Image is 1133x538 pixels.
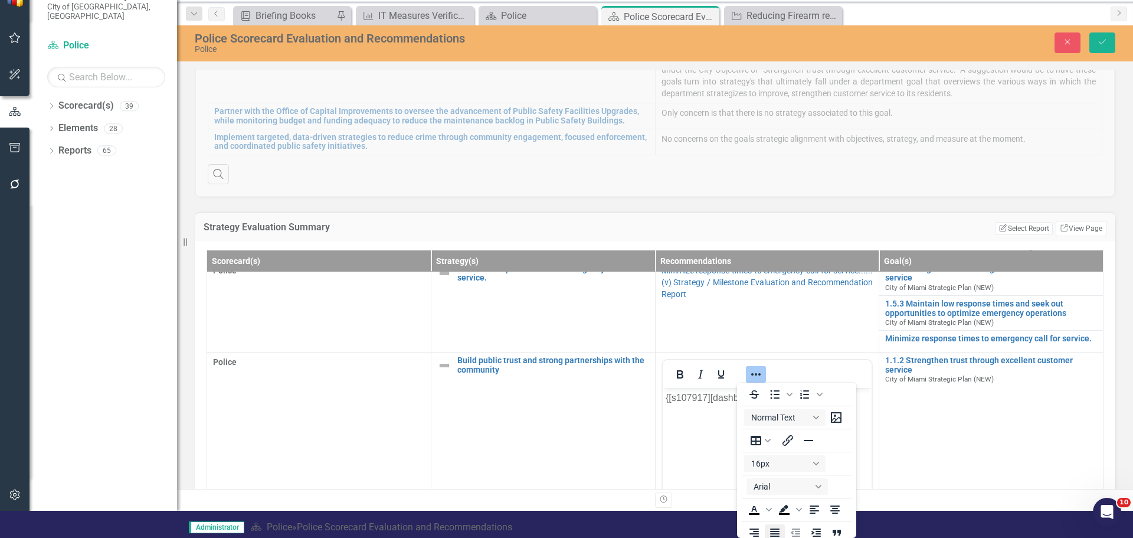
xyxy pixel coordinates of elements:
[47,2,165,21] small: City of [GEOGRAPHIC_DATA], [GEOGRAPHIC_DATA]
[195,32,711,45] div: Police Scorecard Evaluation and Recommendations
[256,8,333,23] div: Briefing Books
[501,8,594,23] div: Police
[213,266,237,275] span: Police
[778,432,798,449] button: Insert/edit link
[885,283,994,292] span: City of Miami Strategic Plan (NEW)
[690,366,710,383] button: Italic
[885,356,1097,374] a: 1.1.2 Strengthen trust through excellent customer service
[47,39,165,53] a: Police
[1117,498,1131,507] span: 10
[378,8,471,23] div: IT Measures Verification Report
[204,222,683,233] h3: Strategy Evaluation Summary
[826,409,846,426] button: Insert image
[457,265,649,283] a: Minimize response times to emergency call for service.
[482,8,594,23] a: Police
[885,318,994,327] span: City of Miami Strategic Plan (NEW)
[995,222,1052,235] button: Select Report
[744,455,826,472] button: Font size 16px
[236,8,333,23] a: Briefing Books
[437,358,451,373] img: Not Defined
[213,357,237,367] span: Police
[746,8,839,23] div: Reducing Firearm related violent incidents
[795,386,824,403] div: Numbered list
[885,375,994,383] span: City of Miami Strategic Plan (NEW)
[774,501,804,518] div: Background color Black
[744,432,777,449] button: Table
[746,478,828,495] button: Font Arial
[104,123,123,133] div: 28
[754,482,811,491] span: Arial
[885,265,1097,283] a: 1.1.2 Strengthen trust through excellent customer service
[798,432,818,449] button: Horizontal line
[765,386,794,403] div: Bullet list
[751,413,809,422] span: Normal Text
[120,101,139,111] div: 39
[804,501,824,518] button: Align left
[58,144,91,158] a: Reports
[624,9,716,24] div: Police Scorecard Evaluation and Recommendations
[457,356,649,374] a: Build public trust and strong partnerships with the community
[58,99,114,113] a: Scorecard(s)
[437,266,451,281] img: Not Defined
[825,501,845,518] button: Align center
[885,334,1097,343] a: Minimize response times to emergency call for service.
[746,366,766,383] button: Reveal or hide additional toolbar items
[727,8,839,23] a: Reducing Firearm related violent incidents
[195,45,711,54] div: Police
[1093,498,1121,526] iframe: Intercom live chat
[662,266,873,299] a: Minimize response times to emergency call for service......(v) Strategy / Milestone Evaluation an...
[97,146,116,156] div: 65
[58,122,98,135] a: Elements
[744,409,826,426] button: Block Normal Text
[885,299,1097,318] a: 1.5.3 Maintain low response times and seek out opportunities to optimize emergency operations
[670,366,690,383] button: Bold
[751,459,809,468] span: 16px
[47,67,165,87] input: Search Below...
[359,8,471,23] a: IT Measures Verification Report
[1056,221,1106,236] a: View Page
[744,386,764,403] button: Strikethrough
[711,366,731,383] button: Underline
[744,501,774,518] div: Text color Black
